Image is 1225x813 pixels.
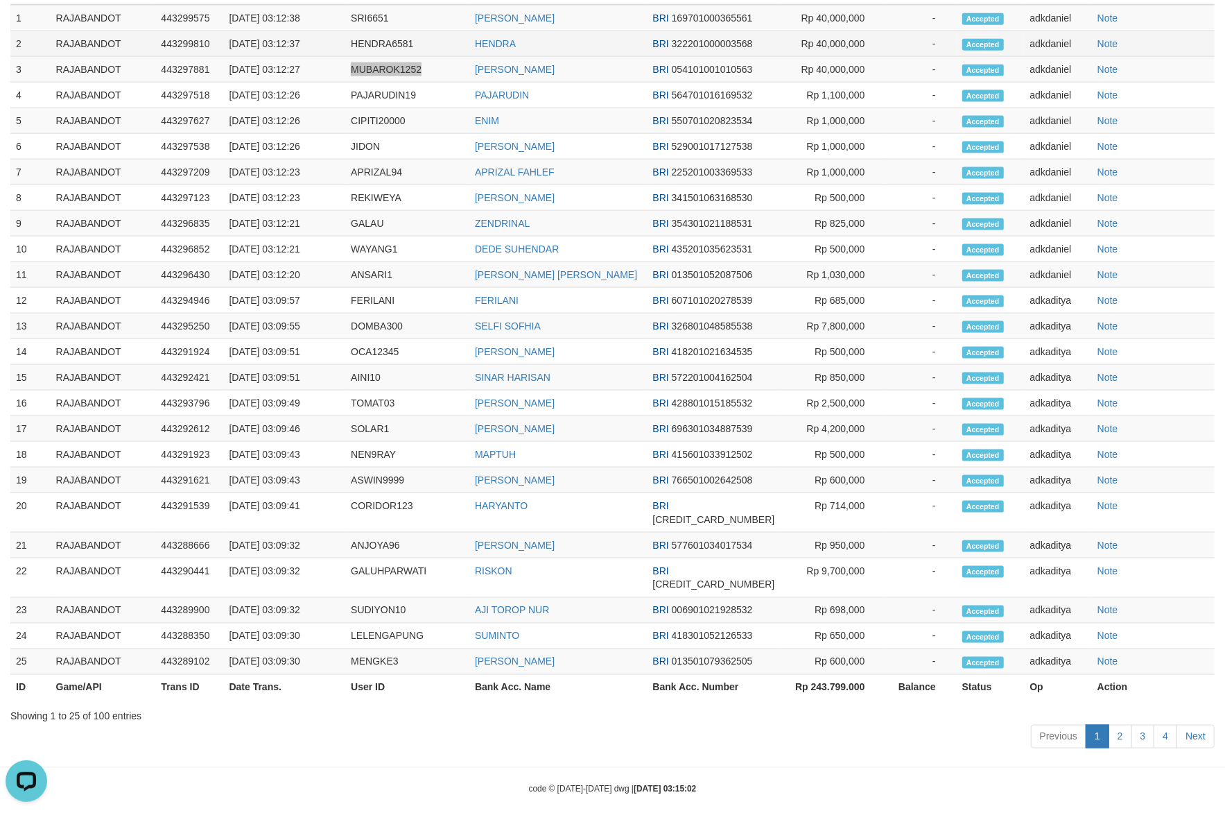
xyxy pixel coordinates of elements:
[962,90,1004,102] span: Accepted
[51,134,156,160] td: RAJABANDOT
[886,533,957,558] td: -
[1097,565,1118,576] a: Note
[780,391,885,416] td: Rp 2,500,000
[51,468,156,493] td: RAJABANDOT
[962,475,1004,487] span: Accepted
[1097,346,1118,357] a: Note
[223,314,345,339] td: [DATE] 03:09:55
[51,558,156,598] td: RAJABANDOT
[155,314,223,339] td: 443295250
[886,57,957,83] td: -
[51,160,156,185] td: RAJABANDOT
[653,89,669,101] span: BRI
[886,5,957,31] td: -
[780,288,885,314] td: Rp 685,000
[345,160,469,185] td: APRIZAL94
[780,5,885,31] td: Rp 40,000,000
[223,468,345,493] td: [DATE] 03:09:43
[780,134,885,160] td: Rp 1,000,000
[10,83,51,108] td: 4
[886,288,957,314] td: -
[886,262,957,288] td: -
[672,166,753,178] span: Copy 225201003369533 to clipboard
[10,533,51,558] td: 21
[1097,540,1118,551] a: Note
[1024,83,1091,108] td: adkdaniel
[886,31,957,57] td: -
[345,314,469,339] td: DOMBA300
[223,391,345,416] td: [DATE] 03:09:49
[223,493,345,533] td: [DATE] 03:09:41
[51,288,156,314] td: RAJABANDOT
[653,295,669,306] span: BRI
[345,442,469,468] td: NEN9RAY
[475,320,541,332] a: SELFI SOFHIA
[962,244,1004,256] span: Accepted
[1024,185,1091,211] td: adkdaniel
[223,288,345,314] td: [DATE] 03:09:57
[155,365,223,391] td: 443292421
[653,500,669,511] span: BRI
[1024,442,1091,468] td: adkaditya
[223,134,345,160] td: [DATE] 03:12:26
[223,211,345,237] td: [DATE] 03:12:21
[653,12,669,24] span: BRI
[475,631,519,642] a: SUMINTO
[223,5,345,31] td: [DATE] 03:12:38
[672,397,753,409] span: Copy 428801015185532 to clipboard
[10,288,51,314] td: 12
[780,365,885,391] td: Rp 850,000
[780,31,885,57] td: Rp 40,000,000
[51,416,156,442] td: RAJABANDOT
[51,533,156,558] td: RAJABANDOT
[223,31,345,57] td: [DATE] 03:12:37
[1024,108,1091,134] td: adkdaniel
[223,185,345,211] td: [DATE] 03:12:23
[1097,449,1118,460] a: Note
[672,295,753,306] span: Copy 607101020278539 to clipboard
[1097,141,1118,152] a: Note
[345,365,469,391] td: AINI10
[475,656,555,667] a: [PERSON_NAME]
[475,38,516,49] a: HENDRA
[653,166,669,178] span: BRI
[1024,288,1091,314] td: adkaditya
[780,339,885,365] td: Rp 500,000
[780,493,885,533] td: Rp 714,000
[1024,468,1091,493] td: adkaditya
[10,493,51,533] td: 20
[653,141,669,152] span: BRI
[223,339,345,365] td: [DATE] 03:09:51
[10,442,51,468] td: 18
[962,219,1004,230] span: Accepted
[962,270,1004,282] span: Accepted
[962,424,1004,436] span: Accepted
[962,116,1004,128] span: Accepted
[1109,725,1132,748] a: 2
[653,514,775,525] span: Copy 378301040740538 to clipboard
[1024,558,1091,598] td: adkaditya
[962,167,1004,179] span: Accepted
[1097,423,1118,434] a: Note
[345,493,469,533] td: CORIDOR123
[155,160,223,185] td: 443297209
[223,533,345,558] td: [DATE] 03:09:32
[51,262,156,288] td: RAJABANDOT
[10,108,51,134] td: 5
[10,185,51,211] td: 8
[962,347,1004,359] span: Accepted
[1097,605,1118,616] a: Note
[1086,725,1109,748] a: 1
[345,57,469,83] td: MUBAROK1252
[1097,38,1118,49] a: Note
[962,39,1004,51] span: Accepted
[155,57,223,83] td: 443297881
[886,339,957,365] td: -
[10,160,51,185] td: 7
[345,211,469,237] td: GALAU
[475,295,519,306] a: FERILANI
[155,31,223,57] td: 443299810
[1097,166,1118,178] a: Note
[475,474,555,486] a: [PERSON_NAME]
[886,558,957,598] td: -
